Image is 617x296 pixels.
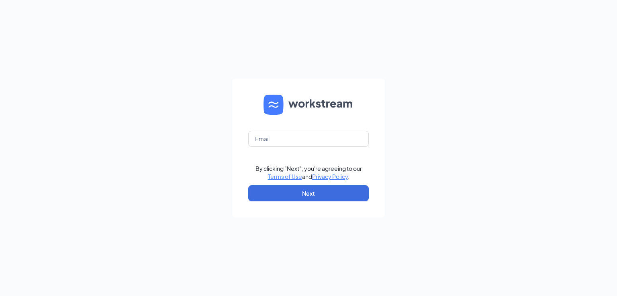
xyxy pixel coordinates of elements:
img: WS logo and Workstream text [264,95,353,115]
button: Next [248,185,369,201]
a: Terms of Use [268,173,302,180]
a: Privacy Policy [312,173,348,180]
input: Email [248,131,369,147]
div: By clicking "Next", you're agreeing to our and . [255,164,362,180]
